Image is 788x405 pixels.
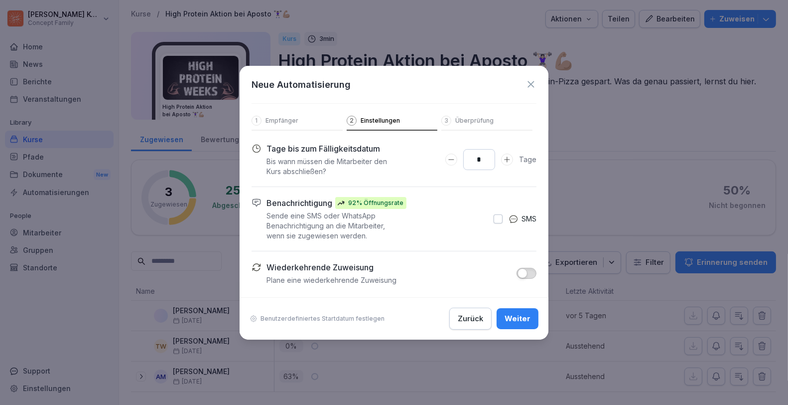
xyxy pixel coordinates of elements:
p: Einstellungen [361,117,400,125]
div: 3 [441,116,451,126]
button: Zurück [449,308,492,330]
p: Empfänger [265,117,298,125]
button: Days to complete number input verringern [445,154,457,166]
p: Benachrichtigung [266,197,332,209]
h1: Neue Automatisierung [252,78,351,91]
p: 92% Öffnungsrate [348,199,403,207]
button: Days to complete number input erhöhen [501,154,513,166]
input: Days to complete number input [463,149,495,170]
p: Tage bis zum Fälligkeitsdatum [266,143,392,155]
div: 1 [252,116,262,126]
div: Weiter [505,313,530,324]
p: Tage [519,154,536,165]
div: Zurück [458,313,483,324]
p: Bis wann müssen die Mitarbeiter den Kurs abschließen? [266,157,392,177]
p: Benutzerdefiniertes Startdatum festlegen [261,315,385,323]
p: Überprüfung [455,117,494,125]
p: SMS [522,213,536,224]
div: 2 [347,116,357,126]
p: Sende eine SMS oder WhatsApp Benachrichtigung an die Mitarbeiter, wenn sie zugewiesen werden. [266,211,400,241]
button: Weiter [497,308,538,329]
p: Plane eine wiederkehrende Zuweisung [266,275,396,285]
p: Wiederkehrende Zuweisung [266,261,374,273]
